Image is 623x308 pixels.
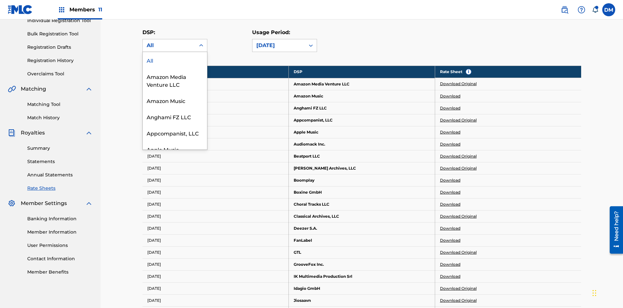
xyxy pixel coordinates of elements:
[592,283,596,303] div: Drag
[27,101,93,108] a: Matching Tool
[142,282,289,294] td: [DATE]
[440,165,477,171] a: Download Original
[440,286,477,291] a: Download Original
[85,85,93,93] img: expand
[289,258,435,270] td: GrooveFox Inc.
[592,6,598,13] div: Notifications
[289,222,435,234] td: Deezer S.A.
[440,117,477,123] a: Download Original
[27,172,93,178] a: Annual Statements
[69,6,102,13] span: Members
[27,57,93,64] a: Registration History
[143,141,207,157] div: Apple Music
[289,162,435,174] td: [PERSON_NAME] Archives, LLC
[440,105,460,111] a: Download
[440,250,477,255] a: Download Original
[289,150,435,162] td: Beatport LLC
[289,78,435,90] td: Amazon Media Venture LLC
[27,17,93,24] a: Individual Registration Tool
[289,126,435,138] td: Apple Music
[27,31,93,37] a: Bulk Registration Tool
[256,42,301,49] div: [DATE]
[27,44,93,51] a: Registration Drafts
[98,6,102,13] span: 11
[142,246,289,258] td: [DATE]
[289,66,435,78] th: DSP
[21,85,46,93] span: Matching
[142,114,289,126] td: [DATE]
[142,162,289,174] td: [DATE]
[289,174,435,186] td: Boomplay
[142,294,289,306] td: [DATE]
[440,225,460,231] a: Download
[142,186,289,198] td: [DATE]
[58,6,66,14] img: Top Rightsholders
[143,52,207,68] div: All
[289,282,435,294] td: Idagio GmbH
[142,174,289,186] td: [DATE]
[27,269,93,276] a: Member Benefits
[440,274,460,279] a: Download
[143,68,207,92] div: Amazon Media Venture LLC
[289,246,435,258] td: GTL
[8,199,16,207] img: Member Settings
[142,270,289,282] td: [DATE]
[440,93,460,99] a: Download
[289,186,435,198] td: Boxine GmbH
[289,114,435,126] td: Appcompanist, LLC
[561,6,568,14] img: search
[142,126,289,138] td: [DATE]
[147,42,191,49] div: All
[289,234,435,246] td: FanLabel
[558,3,571,16] a: Public Search
[142,150,289,162] td: [DATE]
[440,213,477,219] a: Download Original
[289,270,435,282] td: IK Multimedia Production Srl
[142,66,289,78] th: Usage Period
[143,125,207,141] div: Appcompanist, LLC
[142,258,289,270] td: [DATE]
[8,85,16,93] img: Matching
[27,185,93,192] a: Rate Sheets
[440,298,477,303] a: Download Original
[85,129,93,137] img: expand
[142,222,289,234] td: [DATE]
[143,92,207,109] div: Amazon Music
[440,129,460,135] a: Download
[27,145,93,152] a: Summary
[143,109,207,125] div: Anghami FZ LLC
[289,138,435,150] td: Audiomack Inc.
[435,66,581,78] th: Rate Sheet
[142,102,289,114] td: [DATE]
[27,158,93,165] a: Statements
[85,199,93,207] img: expand
[440,189,460,195] a: Download
[575,3,588,16] div: Help
[142,138,289,150] td: [DATE]
[142,90,289,102] td: [DATE]
[440,153,477,159] a: Download Original
[440,201,460,207] a: Download
[466,69,471,74] span: i
[21,199,67,207] span: Member Settings
[289,210,435,222] td: Classical Archives, LLC
[142,210,289,222] td: [DATE]
[8,129,16,137] img: Royalties
[440,141,460,147] a: Download
[289,102,435,114] td: Anghami FZ LLC
[142,29,155,35] label: DSP:
[27,242,93,249] a: User Permissions
[578,6,585,14] img: help
[440,262,460,267] a: Download
[27,229,93,236] a: Member Information
[21,129,45,137] span: Royalties
[27,114,93,121] a: Match History
[440,177,460,183] a: Download
[142,78,289,90] td: [DATE]
[289,198,435,210] td: Choral Tracks LLC
[142,234,289,246] td: [DATE]
[591,277,623,308] iframe: Chat Widget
